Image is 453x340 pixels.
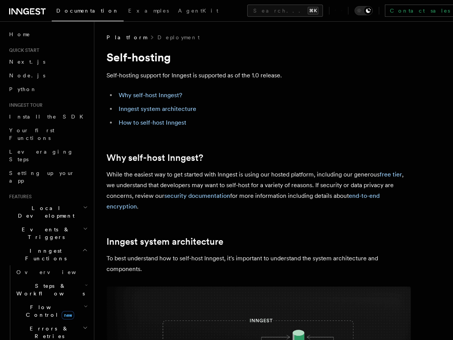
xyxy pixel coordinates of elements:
span: Node.js [9,72,45,79]
span: Next.js [9,59,45,65]
span: Install the SDK [9,114,88,120]
span: Inngest Functions [6,247,82,262]
span: Steps & Workflows [13,282,85,297]
a: security documentation [164,192,230,199]
a: Documentation [52,2,124,21]
span: Inngest tour [6,102,43,108]
span: Flow Control [13,303,84,319]
button: Events & Triggers [6,223,89,244]
kbd: ⌘K [308,7,318,14]
a: free tier [380,171,402,178]
a: Setting up your app [6,166,89,188]
a: Leveraging Steps [6,145,89,166]
p: While the easiest way to get started with Inngest is using our hosted platform, including our gen... [106,169,411,212]
a: Python [6,82,89,96]
button: Search...⌘K [247,5,323,17]
a: Examples [124,2,173,21]
a: Inngest system architecture [106,236,223,247]
button: Toggle dark mode [354,6,373,15]
p: To best understand how to self-host Inngest, it's important to understand the system architecture... [106,253,411,274]
span: Errors & Retries [13,325,83,340]
span: Leveraging Steps [9,149,73,162]
span: Python [9,86,37,92]
button: Flow Controlnew [13,300,89,322]
a: Next.js [6,55,89,69]
p: Self-hosting support for Inngest is supported as of the 1.0 release. [106,70,411,81]
button: Steps & Workflows [13,279,89,300]
span: new [62,311,74,319]
button: Inngest Functions [6,244,89,265]
span: Your first Functions [9,127,54,141]
span: Features [6,194,32,200]
span: Examples [128,8,169,14]
span: Documentation [56,8,119,14]
span: Home [9,30,30,38]
a: Node.js [6,69,89,82]
button: Local Development [6,201,89,223]
a: Home [6,27,89,41]
span: Overview [16,269,95,275]
a: Deployment [157,34,200,41]
span: Quick start [6,47,39,53]
span: Platform [106,34,147,41]
span: Events & Triggers [6,226,83,241]
a: Install the SDK [6,110,89,123]
span: Local Development [6,204,83,220]
a: How to self-host Inngest [119,119,186,126]
a: Why self-host Inngest? [106,152,203,163]
a: Your first Functions [6,123,89,145]
a: AgentKit [173,2,223,21]
span: AgentKit [178,8,218,14]
a: Overview [13,265,89,279]
a: Why self-host Inngest? [119,91,182,99]
span: Setting up your app [9,170,75,184]
a: Inngest system architecture [119,105,196,112]
h1: Self-hosting [106,50,411,64]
